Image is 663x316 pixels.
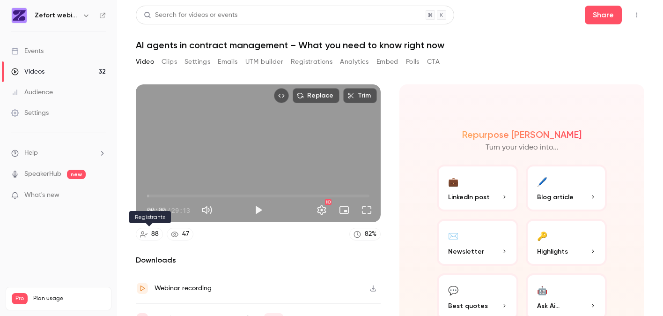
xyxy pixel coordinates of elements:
[67,170,86,179] span: new
[537,174,547,188] div: 🖊️
[293,88,339,103] button: Replace
[448,192,490,202] span: LinkedIn post
[349,228,381,241] a: 82%
[448,283,458,297] div: 💬
[448,228,458,243] div: ✉️
[11,67,44,76] div: Videos
[448,174,458,188] div: 💼
[249,201,268,219] button: Play
[274,88,289,103] button: Embed video
[35,11,79,20] h6: Zefort webinars
[24,148,38,158] span: Help
[144,10,237,20] div: Search for videos or events
[291,54,332,69] button: Registrations
[11,148,106,158] li: help-dropdown-opener
[312,201,331,219] button: Settings
[136,39,644,51] h1: AI agents in contract management – What you need to know right now
[537,192,574,202] span: Blog article
[462,129,582,140] h2: Repurpose [PERSON_NAME]
[136,54,154,69] button: Video
[537,283,547,297] div: 🤖
[182,229,189,239] div: 47
[537,247,568,256] span: Highlights
[357,201,376,219] button: Full screen
[526,219,607,266] button: 🔑Highlights
[343,88,377,103] button: Trim
[437,165,518,211] button: 💼LinkedIn post
[448,247,484,256] span: Newsletter
[526,165,607,211] button: 🖊️Blog article
[167,205,170,215] span: /
[406,54,420,69] button: Polls
[437,219,518,266] button: ✉️Newsletter
[184,54,210,69] button: Settings
[11,46,44,56] div: Events
[155,283,212,294] div: Webinar recording
[335,201,354,219] button: Turn on miniplayer
[24,169,61,179] a: SpeakerHub
[12,293,28,304] span: Pro
[198,201,216,219] button: Mute
[427,54,440,69] button: CTA
[171,205,190,215] span: 29:13
[218,54,237,69] button: Emails
[33,295,105,302] span: Plan usage
[365,229,376,239] div: 82 %
[537,228,547,243] div: 🔑
[585,6,622,24] button: Share
[136,228,163,241] a: 88
[325,199,331,205] div: HD
[136,255,381,266] h2: Downloads
[147,205,166,215] span: 00:00
[12,8,27,23] img: Zefort webinars
[167,228,193,241] a: 47
[376,54,398,69] button: Embed
[11,108,49,118] div: Settings
[151,229,159,239] div: 88
[629,8,644,23] button: Top Bar Actions
[486,142,559,153] p: Turn your video into...
[537,301,560,311] span: Ask Ai...
[147,205,190,215] div: 00:00
[95,191,106,200] iframe: Noticeable Trigger
[162,54,177,69] button: Clips
[340,54,369,69] button: Analytics
[245,54,283,69] button: UTM builder
[448,301,488,311] span: Best quotes
[11,88,53,97] div: Audience
[24,190,59,200] span: What's new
